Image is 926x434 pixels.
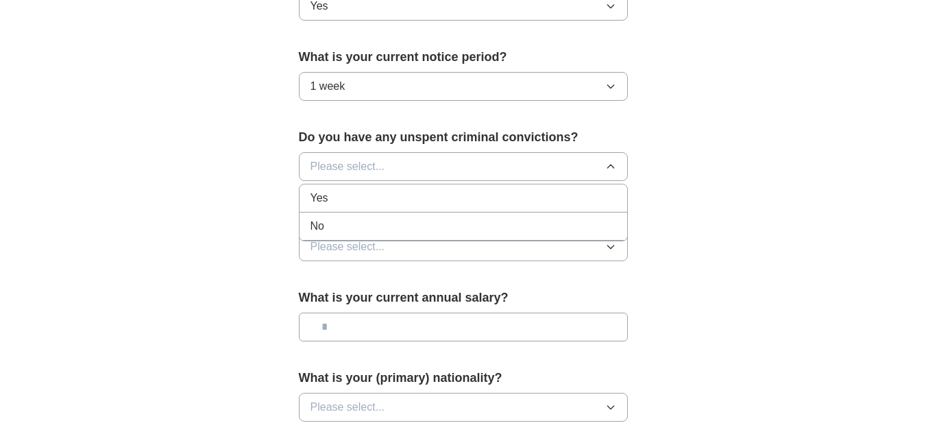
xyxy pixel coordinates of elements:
span: Please select... [310,239,385,255]
button: Please select... [299,393,628,422]
label: What is your current notice period? [299,48,628,67]
label: Do you have any unspent criminal convictions? [299,128,628,147]
span: 1 week [310,78,345,95]
label: What is your (primary) nationality? [299,369,628,387]
span: No [310,218,324,234]
button: Please select... [299,152,628,181]
span: Yes [310,190,328,206]
span: Please select... [310,158,385,175]
button: 1 week [299,72,628,101]
button: Please select... [299,232,628,261]
span: Please select... [310,399,385,415]
label: What is your current annual salary? [299,289,628,307]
